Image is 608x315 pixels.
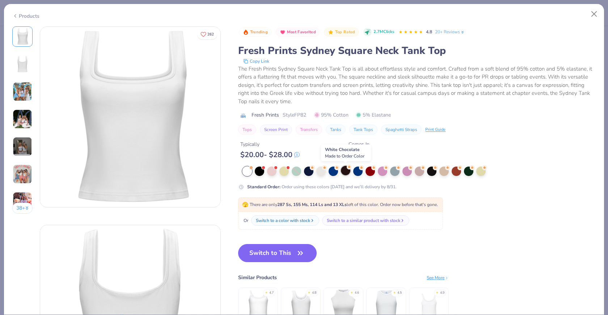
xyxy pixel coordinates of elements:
[308,290,311,293] div: ★
[12,12,39,20] div: Products
[277,202,347,207] strong: 287 Ss, 155 Ms, 114 Ls and 13 XLs
[436,290,439,293] div: ★
[280,29,286,35] img: Most Favorited sort
[243,29,249,35] img: Trending sort
[13,82,32,101] img: User generated content
[238,244,317,262] button: Switch to This
[397,290,402,295] div: 4.5
[325,153,364,159] span: Made to Order Color
[327,217,400,224] div: Switch to a similar product with stock
[238,113,248,118] img: brand logo
[197,29,217,39] button: Like
[312,290,316,295] div: 4.8
[350,290,353,293] div: ★
[13,137,32,156] img: User generated content
[322,215,409,226] button: Switch to a similar product with stock
[12,203,33,214] button: 38+
[265,290,268,293] div: ★
[247,184,280,190] strong: Standard Order :
[393,290,396,293] div: ★
[14,28,31,45] img: Front
[252,111,279,119] span: Fresh Prints
[356,111,391,119] span: 5% Elastane
[242,201,248,208] span: 🫣
[240,140,300,148] div: Typically
[242,217,248,224] span: Or
[321,144,371,161] div: White Chocolate
[238,274,277,281] div: Similar Products
[260,125,292,135] button: Screen Print
[239,28,271,37] button: Badge Button
[326,125,346,135] button: Tanks
[381,125,422,135] button: Spaghetti Straps
[440,290,444,295] div: 4.9
[425,127,446,133] div: Print Guide
[426,29,432,35] span: 4.8
[269,290,274,295] div: 4.7
[276,28,320,37] button: Badge Button
[238,65,596,106] div: The Fresh Prints Sydney Square Neck Tank Top is all about effortless style and comfort. Crafted f...
[251,215,319,226] button: Switch to a color with stock
[207,33,214,36] span: 262
[398,26,423,38] div: 4.8 Stars
[373,29,394,35] span: 2.7M Clicks
[238,125,256,135] button: Tops
[242,202,438,207] span: There are only left of this color. Order now before that's gone.
[349,125,377,135] button: Tank Tops
[40,27,220,207] img: Front
[349,140,370,148] div: Comes In
[14,55,31,73] img: Back
[13,164,32,184] img: User generated content
[256,217,310,224] div: Switch to a color with stock
[587,7,601,21] button: Close
[328,29,334,35] img: Top Rated sort
[427,274,449,281] div: See More
[314,111,349,119] span: 95% Cotton
[238,44,596,58] div: Fresh Prints Sydney Square Neck Tank Top
[13,109,32,129] img: User generated content
[240,150,300,159] div: $ 20.00 - $ 28.00
[250,30,268,34] span: Trending
[355,290,359,295] div: 4.6
[296,125,322,135] button: Transfers
[287,30,316,34] span: Most Favorited
[241,58,271,65] button: copy to clipboard
[435,29,465,35] a: 20+ Reviews
[324,28,359,37] button: Badge Button
[283,111,306,119] span: Style FP82
[247,184,397,190] div: Order using these colors [DATE] and we’ll delivery by 8/31.
[13,192,32,211] img: User generated content
[335,30,355,34] span: Top Rated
